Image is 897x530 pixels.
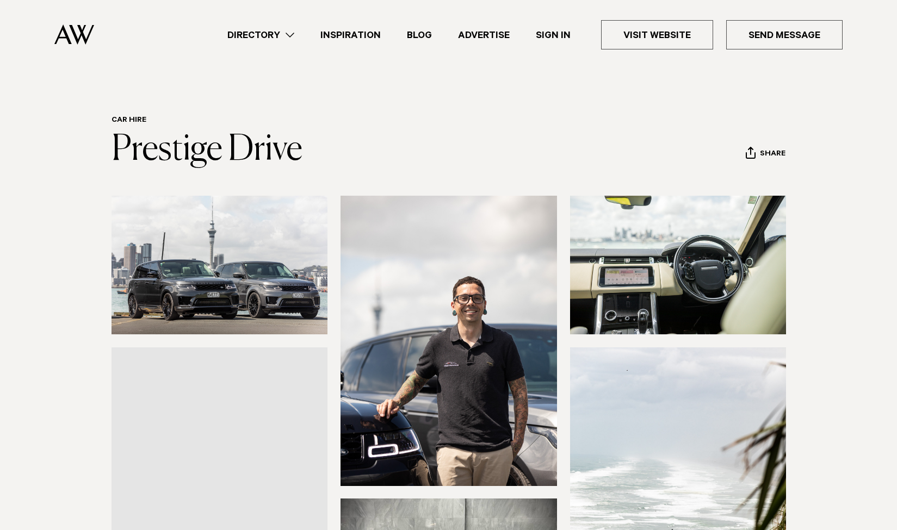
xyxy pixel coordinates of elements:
img: Auckland Weddings Logo [54,24,94,45]
a: Sign In [523,28,584,42]
button: Share [745,146,786,163]
a: Send Message [726,20,843,49]
a: Blog [394,28,445,42]
a: Prestige Drive [112,133,302,167]
a: Advertise [445,28,523,42]
a: Visit Website [601,20,713,49]
span: Share [760,149,785,160]
a: Directory [214,28,307,42]
a: Car Hire [112,116,146,125]
a: Inspiration [307,28,394,42]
